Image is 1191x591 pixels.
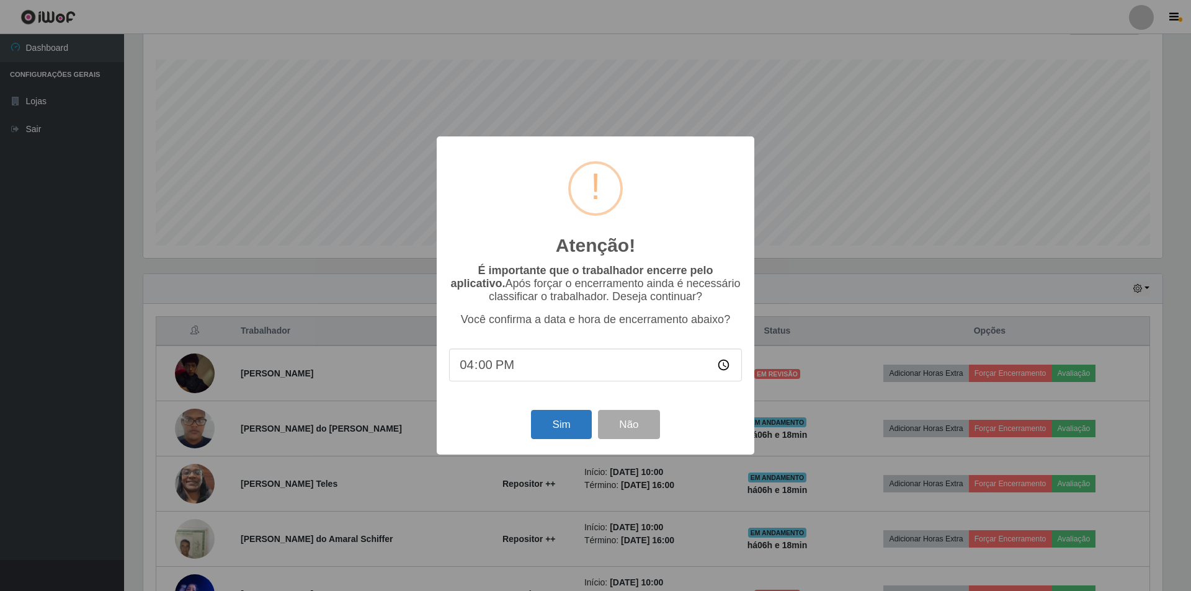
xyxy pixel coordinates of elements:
[449,313,742,326] p: Você confirma a data e hora de encerramento abaixo?
[556,234,635,257] h2: Atenção!
[450,264,713,290] b: É importante que o trabalhador encerre pelo aplicativo.
[598,410,659,439] button: Não
[449,264,742,303] p: Após forçar o encerramento ainda é necessário classificar o trabalhador. Deseja continuar?
[531,410,591,439] button: Sim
